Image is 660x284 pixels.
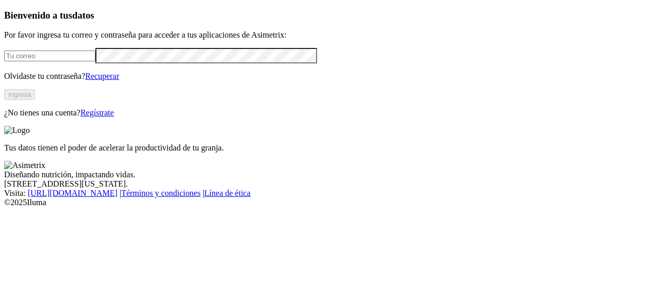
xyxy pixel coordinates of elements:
p: ¿No tienes una cuenta? [4,108,656,118]
img: Asimetrix [4,161,45,170]
h3: Bienvenido a tus [4,10,656,21]
a: Línea de ética [204,189,251,197]
a: Recuperar [85,72,119,80]
div: [STREET_ADDRESS][US_STATE]. [4,179,656,189]
img: Logo [4,126,30,135]
div: Visita : | | [4,189,656,198]
a: [URL][DOMAIN_NAME] [28,189,118,197]
p: Olvidaste tu contraseña? [4,72,656,81]
input: Tu correo [4,51,95,61]
button: Ingresa [4,89,35,100]
a: Regístrate [80,108,114,117]
p: Tus datos tienen el poder de acelerar la productividad de tu granja. [4,143,656,153]
div: Diseñando nutrición, impactando vidas. [4,170,656,179]
div: © 2025 Iluma [4,198,656,207]
p: Por favor ingresa tu correo y contraseña para acceder a tus aplicaciones de Asimetrix: [4,30,656,40]
a: Términos y condiciones [121,189,201,197]
span: datos [72,10,94,21]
